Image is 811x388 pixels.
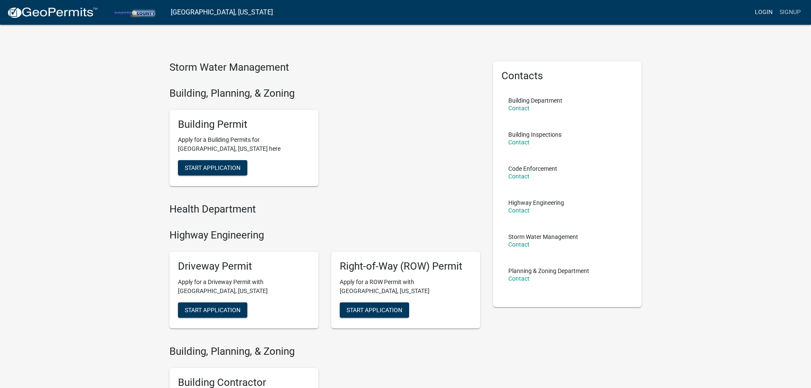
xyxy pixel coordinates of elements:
[178,160,247,175] button: Start Application
[171,5,273,20] a: [GEOGRAPHIC_DATA], [US_STATE]
[776,4,804,20] a: Signup
[508,268,589,274] p: Planning & Zoning Department
[169,345,480,358] h4: Building, Planning, & Zoning
[169,61,480,74] h4: Storm Water Management
[508,173,530,180] a: Contact
[508,241,530,248] a: Contact
[169,229,480,241] h4: Highway Engineering
[508,200,564,206] p: Highway Engineering
[340,260,472,273] h5: Right-of-Way (ROW) Permit
[508,139,530,146] a: Contact
[751,4,776,20] a: Login
[178,278,310,296] p: Apply for a Driveway Permit with [GEOGRAPHIC_DATA], [US_STATE]
[178,302,247,318] button: Start Application
[508,275,530,282] a: Contact
[178,135,310,153] p: Apply for a Building Permits for [GEOGRAPHIC_DATA], [US_STATE] here
[508,105,530,112] a: Contact
[508,132,562,138] p: Building Inspections
[502,70,633,82] h5: Contacts
[508,166,557,172] p: Code Enforcement
[347,306,402,313] span: Start Application
[185,164,241,171] span: Start Application
[508,98,562,103] p: Building Department
[340,302,409,318] button: Start Application
[169,203,480,216] h4: Health Department
[340,278,472,296] p: Apply for a ROW Permit with [GEOGRAPHIC_DATA], [US_STATE]
[169,87,480,100] h4: Building, Planning, & Zoning
[178,260,310,273] h5: Driveway Permit
[508,234,578,240] p: Storm Water Management
[508,207,530,214] a: Contact
[185,306,241,313] span: Start Application
[105,6,164,18] img: Porter County, Indiana
[178,118,310,131] h5: Building Permit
